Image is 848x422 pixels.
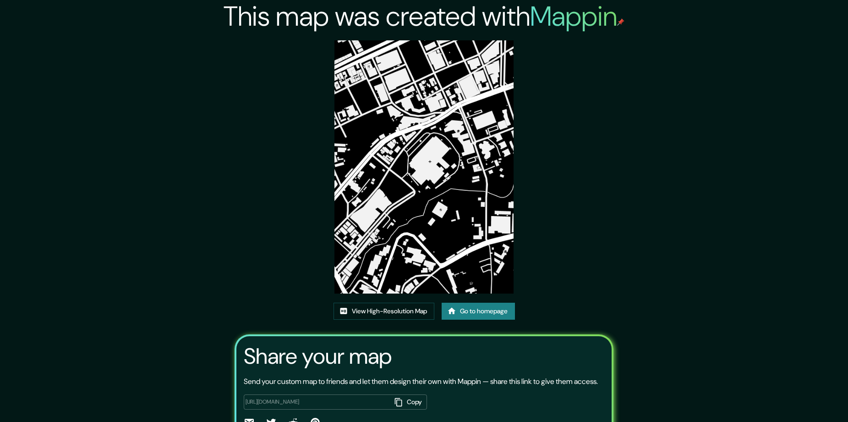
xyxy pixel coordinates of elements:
[442,303,515,320] a: Go to homepage
[334,303,434,320] a: View High-Resolution Map
[244,344,392,369] h3: Share your map
[617,18,624,26] img: mappin-pin
[244,376,598,387] p: Send your custom map to friends and let them design their own with Mappin — share this link to gi...
[391,394,427,410] button: Copy
[334,40,513,294] img: created-map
